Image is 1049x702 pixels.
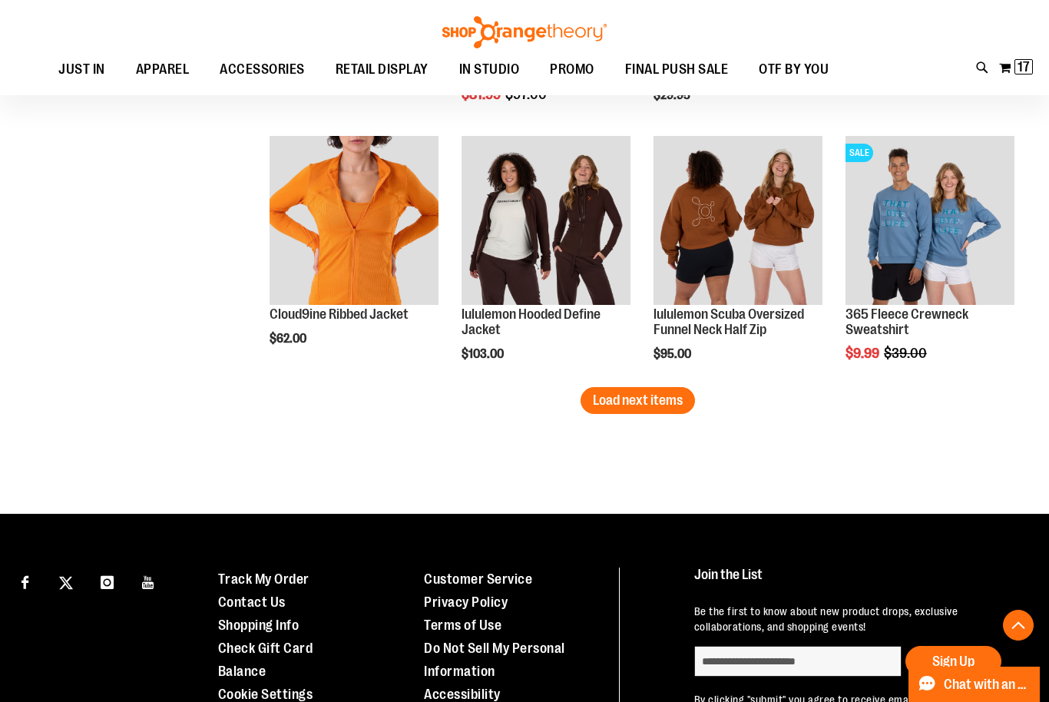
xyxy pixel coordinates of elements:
[654,347,693,361] span: $95.00
[270,136,438,307] a: Cloud9ine Ribbed Jacket
[136,52,190,87] span: APPAREL
[462,347,506,361] span: $103.00
[218,594,286,610] a: Contact Us
[581,387,695,414] button: Load next items
[424,641,565,679] a: Do Not Sell My Personal Information
[694,568,1021,596] h4: Join the List
[12,568,38,594] a: Visit our Facebook page
[654,136,822,305] img: Main view of lululemon Womens Scuba Oversized Funnel Neck
[625,52,729,87] span: FINAL PUSH SALE
[759,52,829,87] span: OTF BY YOU
[932,654,975,669] span: Sign Up
[424,618,501,633] a: Terms of Use
[905,646,1001,677] button: Sign Up
[845,136,1014,307] a: 365 Fleece Crewneck SweatshirtSALE
[424,571,532,587] a: Customer Service
[838,128,1022,400] div: product
[58,52,105,87] span: JUST IN
[908,667,1041,702] button: Chat with an Expert
[845,346,882,361] span: $9.99
[270,136,438,305] img: Cloud9ine Ribbed Jacket
[845,144,873,162] span: SALE
[593,392,683,408] span: Load next items
[218,618,299,633] a: Shopping Info
[59,576,73,590] img: Twitter
[654,136,822,307] a: Main view of lululemon Womens Scuba Oversized Funnel Neck
[462,136,630,305] img: Main view of 2024 Convention lululemon Hooded Define Jacket
[270,332,309,346] span: $62.00
[845,306,968,337] a: 365 Fleece Crewneck Sweatshirt
[944,677,1031,692] span: Chat with an Expert
[218,571,309,587] a: Track My Order
[462,136,630,307] a: Main view of 2024 Convention lululemon Hooded Define Jacket
[1003,610,1034,641] button: Back To Top
[424,594,508,610] a: Privacy Policy
[218,687,313,702] a: Cookie Settings
[53,568,80,594] a: Visit our X page
[646,128,830,400] div: product
[440,16,609,48] img: Shop Orangetheory
[462,306,601,337] a: lululemon Hooded Define Jacket
[884,346,929,361] span: $39.00
[459,52,520,87] span: IN STUDIO
[845,136,1014,305] img: 365 Fleece Crewneck Sweatshirt
[694,646,902,677] input: enter email
[1018,59,1030,75] span: 17
[654,88,693,102] span: $29.95
[424,687,501,702] a: Accessibility
[550,52,594,87] span: PROMO
[270,306,409,322] a: Cloud9ine Ribbed Jacket
[218,641,313,679] a: Check Gift Card Balance
[220,52,305,87] span: ACCESSORIES
[262,128,446,385] div: product
[94,568,121,594] a: Visit our Instagram page
[654,306,804,337] a: lululemon Scuba Oversized Funnel Neck Half Zip
[135,568,162,594] a: Visit our Youtube page
[454,128,638,400] div: product
[336,52,429,87] span: RETAIL DISPLAY
[694,604,1021,634] p: Be the first to know about new product drops, exclusive collaborations, and shopping events!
